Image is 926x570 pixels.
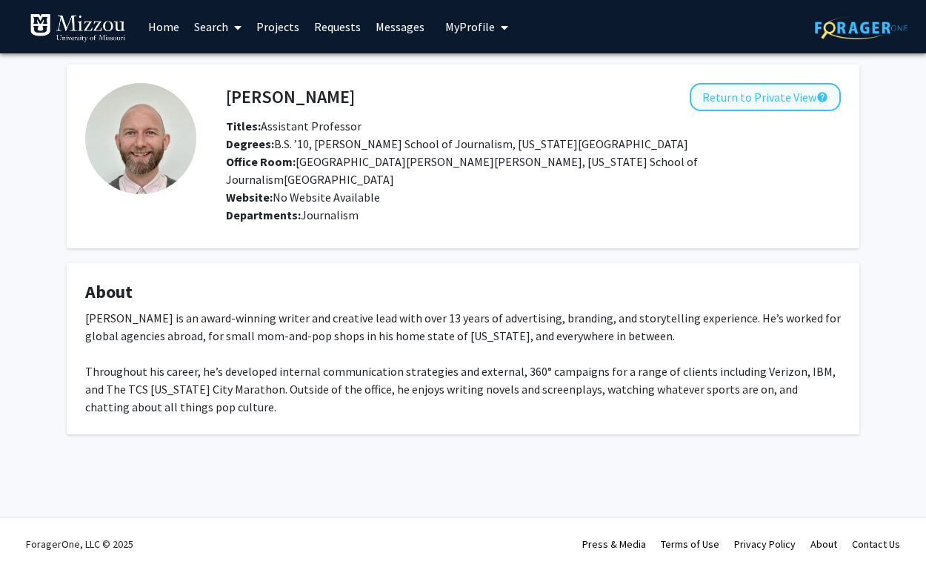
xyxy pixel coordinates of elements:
span: B.S. ’10, [PERSON_NAME] School of Journalism, [US_STATE][GEOGRAPHIC_DATA] [226,136,688,151]
a: Press & Media [582,537,646,551]
a: Terms of Use [661,537,719,551]
a: Projects [249,1,307,53]
span: Assistant Professor [226,119,362,133]
iframe: Chat [11,503,63,559]
h4: [PERSON_NAME] [226,83,355,110]
b: Office Room: [226,154,296,169]
a: Search [187,1,249,53]
img: University of Missouri Logo [30,13,126,43]
b: Titles: [226,119,261,133]
span: [GEOGRAPHIC_DATA][PERSON_NAME][PERSON_NAME], [US_STATE] School of Journalism[GEOGRAPHIC_DATA] [226,154,698,187]
b: Departments: [226,208,301,222]
span: No Website Available [226,190,380,205]
mat-icon: help [816,88,828,106]
h4: About [85,282,841,303]
a: Contact Us [852,537,900,551]
img: Profile Picture [85,83,196,194]
img: ForagerOne Logo [815,16,907,39]
a: Requests [307,1,368,53]
a: Privacy Policy [734,537,796,551]
div: [PERSON_NAME] is an award-winning writer and creative lead with over 13 years of advertising, bra... [85,309,841,416]
button: Return to Private View [690,83,841,111]
b: Website: [226,190,273,205]
span: My Profile [445,19,495,34]
a: About [810,537,837,551]
span: Journalism [301,208,359,222]
a: Messages [368,1,432,53]
div: ForagerOne, LLC © 2025 [26,518,133,570]
a: Home [141,1,187,53]
b: Degrees: [226,136,274,151]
